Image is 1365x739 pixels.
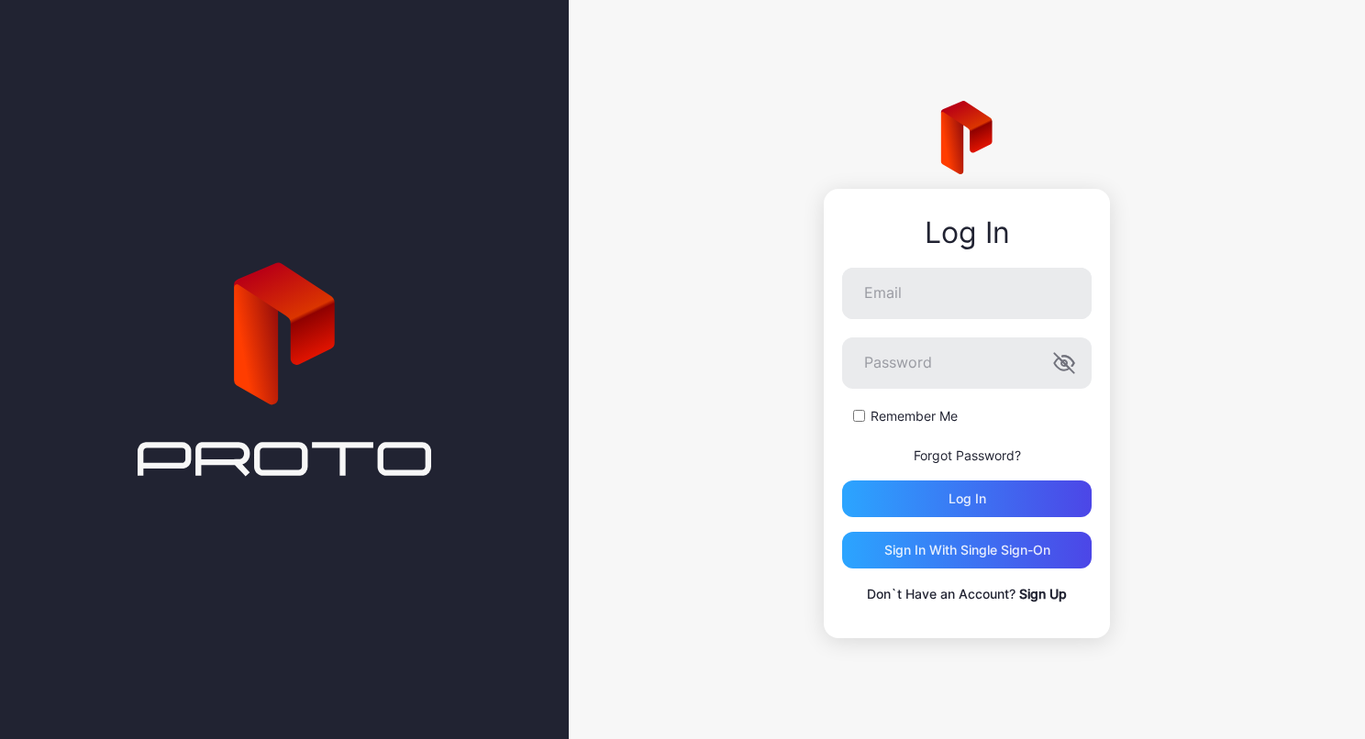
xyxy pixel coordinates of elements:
[884,543,1050,557] div: Sign in With Single Sign-On
[842,532,1092,568] button: Sign in With Single Sign-On
[1053,352,1075,374] button: Password
[842,216,1092,249] div: Log In
[871,407,958,425] label: Remember Me
[842,480,1092,517] button: Log in
[1019,586,1067,601] a: Sign Up
[842,583,1092,605] p: Don`t Have an Account?
[842,268,1092,319] input: Email
[914,447,1021,463] a: Forgot Password?
[949,491,986,506] div: Log in
[842,337,1092,389] input: Password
